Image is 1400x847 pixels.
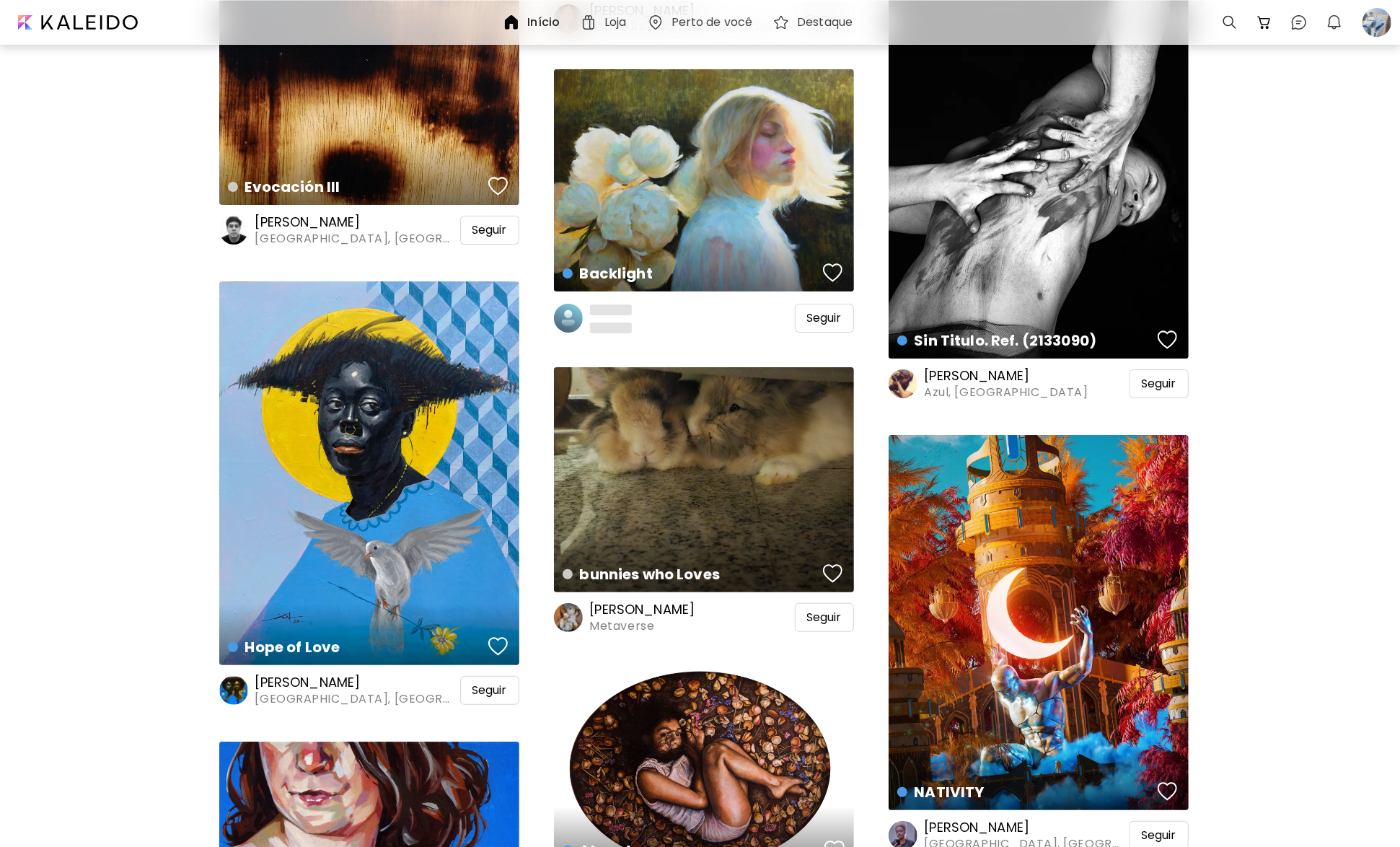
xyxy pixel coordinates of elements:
a: Loja [580,14,632,31]
a: [PERSON_NAME]MetaverseSeguir [554,601,854,634]
h4: Backlight [563,263,819,284]
a: Seguir [554,300,854,336]
span: Seguir [807,311,842,325]
h6: [PERSON_NAME] [590,601,695,618]
h4: Evocación III [228,176,484,198]
div: Seguir [460,676,519,705]
h6: [PERSON_NAME] [255,214,457,231]
img: bellIcon [1326,14,1343,31]
a: Backlightfavoriteshttps://cdn.kaleido.art/CDN/Artwork/148250/Primary/medium.webp?updated=659220 [554,69,854,291]
button: favorites [819,559,847,588]
span: Metaverse [590,618,695,634]
h4: Sin Titulo. Ref. (2133090) [897,330,1153,351]
a: Perto de você [647,14,759,31]
span: Seguir [472,683,507,698]
a: NATIVITYfavoriteshttps://cdn.kaleido.art/CDN/Artwork/11517/Primary/medium.webp?updated=44749 [889,435,1189,810]
span: Seguir [1142,828,1176,843]
a: Destaque [772,14,858,31]
img: cart [1256,14,1273,31]
a: [PERSON_NAME]Azul, [GEOGRAPHIC_DATA]Seguir [889,367,1189,400]
a: Início [503,14,565,31]
button: bellIcon [1322,10,1347,35]
h6: Início [527,17,560,28]
h4: Hope of Love [228,636,484,658]
span: [GEOGRAPHIC_DATA], [GEOGRAPHIC_DATA] [255,231,457,247]
h6: [PERSON_NAME] [925,819,1127,836]
div: Seguir [795,603,854,632]
img: chatIcon [1290,14,1308,31]
h6: [PERSON_NAME] [925,367,1088,385]
span: Azul, [GEOGRAPHIC_DATA] [925,385,1088,400]
h6: [PERSON_NAME] [255,674,457,691]
span: [GEOGRAPHIC_DATA], [GEOGRAPHIC_DATA] [255,691,457,707]
button: favorites [485,172,512,201]
h6: Perto de você [672,17,753,28]
div: Seguir [1130,369,1189,398]
a: bunnies who Lovesfavoriteshttps://cdn.kaleido.art/CDN/Artwork/175457/Primary/medium.webp?updated=... [554,367,854,592]
div: Seguir [460,216,519,245]
button: favorites [1154,777,1181,806]
h6: Loja [604,17,626,28]
h4: NATIVITY [897,781,1153,803]
div: Seguir [795,304,854,333]
a: Hope of Lovefavoriteshttps://cdn.kaleido.art/CDN/Artwork/160935/Primary/medium.webp?updated=719006 [219,281,519,665]
button: favorites [485,632,512,661]
button: favorites [819,258,847,287]
h4: bunnies who Loves [563,563,819,585]
a: [PERSON_NAME][GEOGRAPHIC_DATA], [GEOGRAPHIC_DATA]Seguir [219,674,519,707]
span: Seguir [807,610,842,625]
a: [PERSON_NAME][GEOGRAPHIC_DATA], [GEOGRAPHIC_DATA]Seguir [219,214,519,247]
span: Seguir [472,223,507,237]
span: Seguir [1142,377,1176,391]
button: favorites [1154,325,1181,354]
h6: Destaque [797,17,853,28]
